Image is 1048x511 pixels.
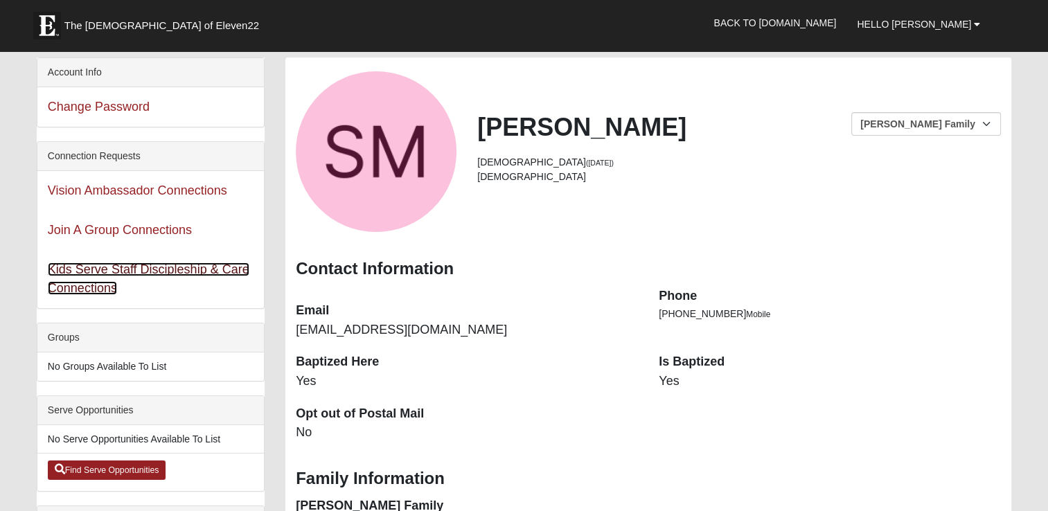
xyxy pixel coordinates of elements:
[37,425,264,454] li: No Serve Opportunities Available To List
[659,373,1001,391] dd: Yes
[296,302,638,320] dt: Email
[48,223,192,237] a: Join A Group Connections
[296,321,638,339] dd: [EMAIL_ADDRESS][DOMAIN_NAME]
[586,159,614,167] small: ([DATE])
[26,5,303,39] a: The [DEMOGRAPHIC_DATA] of Eleven22
[477,170,1001,184] li: [DEMOGRAPHIC_DATA]
[846,7,991,42] a: Hello [PERSON_NAME]
[37,396,264,425] div: Serve Opportunities
[37,58,264,87] div: Account Info
[477,112,1001,142] h2: [PERSON_NAME]
[48,262,249,295] a: Kids Serve Staff Discipleship & Care Connections
[296,373,638,391] dd: Yes
[48,100,150,114] a: Change Password
[37,352,264,381] li: No Groups Available To List
[64,19,259,33] span: The [DEMOGRAPHIC_DATA] of Eleven22
[48,460,166,480] a: Find Serve Opportunities
[477,155,1001,170] li: [DEMOGRAPHIC_DATA]
[857,19,971,30] span: Hello [PERSON_NAME]
[296,71,456,232] a: View Fullsize Photo
[659,287,1001,305] dt: Phone
[296,353,638,371] dt: Baptized Here
[33,12,61,39] img: Eleven22 logo
[703,6,846,40] a: Back to [DOMAIN_NAME]
[746,310,770,319] span: Mobile
[296,405,638,423] dt: Opt out of Postal Mail
[37,142,264,171] div: Connection Requests
[296,259,1001,279] h3: Contact Information
[659,353,1001,371] dt: Is Baptized
[296,469,1001,489] h3: Family Information
[296,424,638,442] dd: No
[48,183,227,197] a: Vision Ambassador Connections
[659,307,1001,321] li: [PHONE_NUMBER]
[37,323,264,352] div: Groups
